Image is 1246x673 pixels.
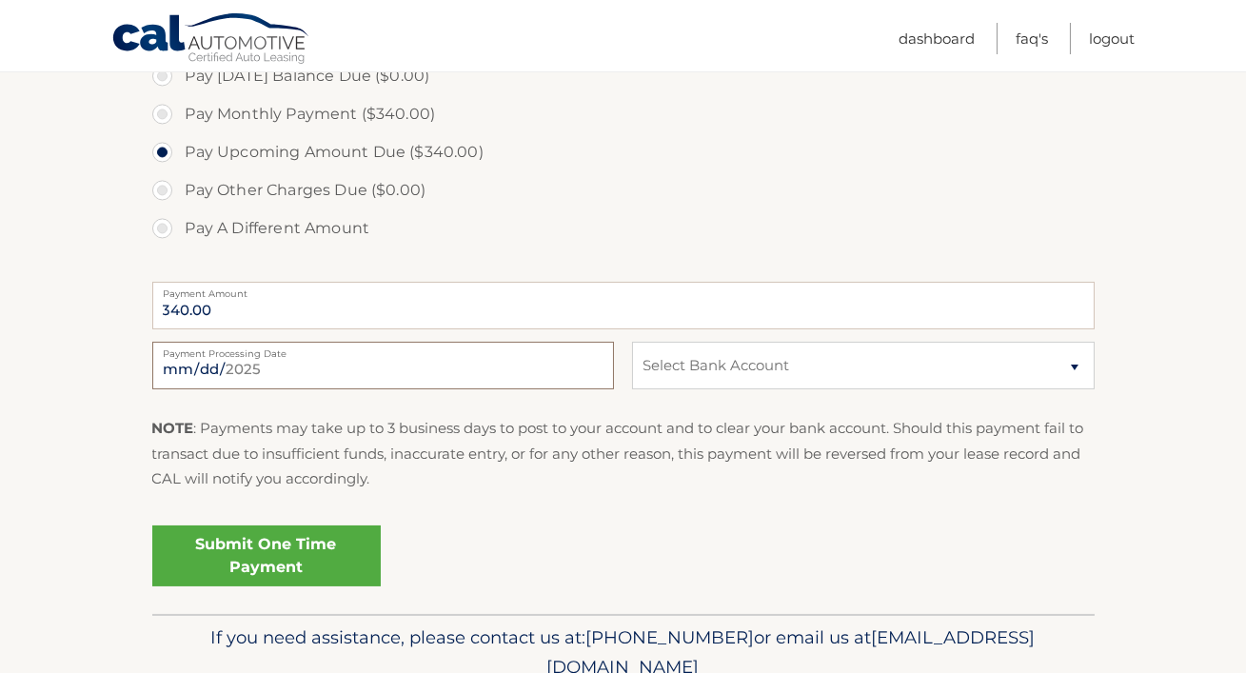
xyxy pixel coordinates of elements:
[152,416,1095,491] p: : Payments may take up to 3 business days to post to your account and to clear your bank account....
[152,209,1095,247] label: Pay A Different Amount
[152,282,1095,297] label: Payment Amount
[899,23,975,54] a: Dashboard
[586,626,755,648] span: [PHONE_NUMBER]
[1089,23,1135,54] a: Logout
[152,57,1095,95] label: Pay [DATE] Balance Due ($0.00)
[152,95,1095,133] label: Pay Monthly Payment ($340.00)
[152,419,194,437] strong: NOTE
[111,12,311,68] a: Cal Automotive
[1016,23,1048,54] a: FAQ's
[152,342,614,357] label: Payment Processing Date
[152,282,1095,329] input: Payment Amount
[152,171,1095,209] label: Pay Other Charges Due ($0.00)
[152,133,1095,171] label: Pay Upcoming Amount Due ($340.00)
[152,525,381,586] a: Submit One Time Payment
[152,342,614,389] input: Payment Date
